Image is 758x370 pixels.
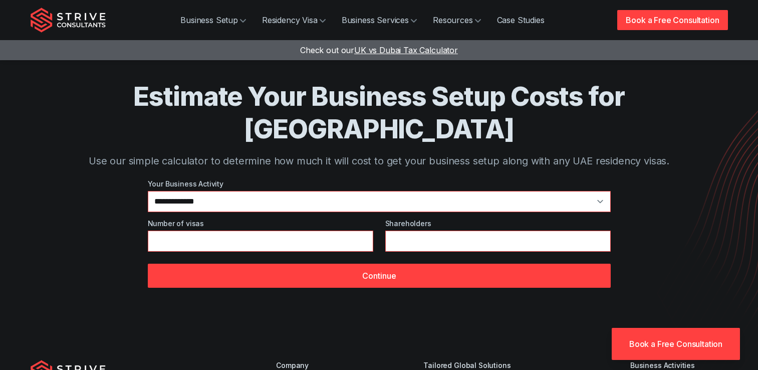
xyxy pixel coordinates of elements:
[425,10,489,30] a: Resources
[385,218,611,229] label: Shareholders
[148,178,611,189] label: Your Business Activity
[334,10,425,30] a: Business Services
[172,10,254,30] a: Business Setup
[148,218,373,229] label: Number of visas
[617,10,727,30] a: Book a Free Consultation
[254,10,334,30] a: Residency Visa
[354,45,458,55] span: UK vs Dubai Tax Calculator
[148,264,611,288] button: Continue
[612,328,740,360] a: Book a Free Consultation
[71,80,688,145] h1: Estimate Your Business Setup Costs for [GEOGRAPHIC_DATA]
[31,8,106,33] img: Strive Consultants
[300,45,458,55] a: Check out ourUK vs Dubai Tax Calculator
[71,153,688,168] p: Use our simple calculator to determine how much it will cost to get your business setup along wit...
[489,10,553,30] a: Case Studies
